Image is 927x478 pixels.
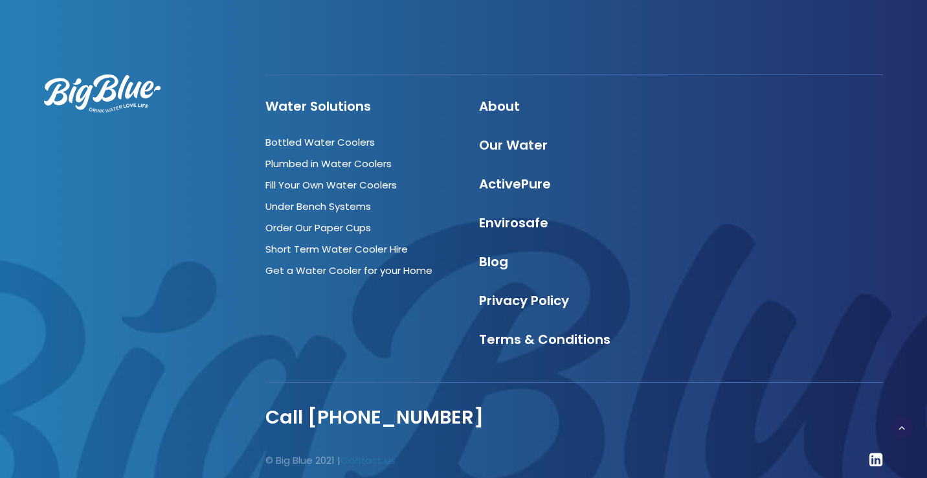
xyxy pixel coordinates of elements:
[479,97,520,115] a: About
[479,291,569,310] a: Privacy Policy
[479,253,508,271] a: Blog
[479,214,548,232] a: Envirosafe
[265,199,371,213] a: Under Bench Systems
[265,98,456,114] h4: Water Solutions
[479,330,610,348] a: Terms & Conditions
[265,178,397,192] a: Fill Your Own Water Coolers
[265,135,375,149] a: Bottled Water Coolers
[265,264,432,277] a: Get a Water Cooler for your Home
[479,175,551,193] a: ActivePure
[341,453,396,467] a: Contact us
[265,157,392,170] a: Plumbed in Water Coolers
[265,404,484,430] a: Call [PHONE_NUMBER]
[265,242,408,256] a: Short Term Water Cooler Hire
[265,221,371,234] a: Order Our Paper Cups
[479,136,548,154] a: Our Water
[265,452,563,469] p: © Big Blue 2021 |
